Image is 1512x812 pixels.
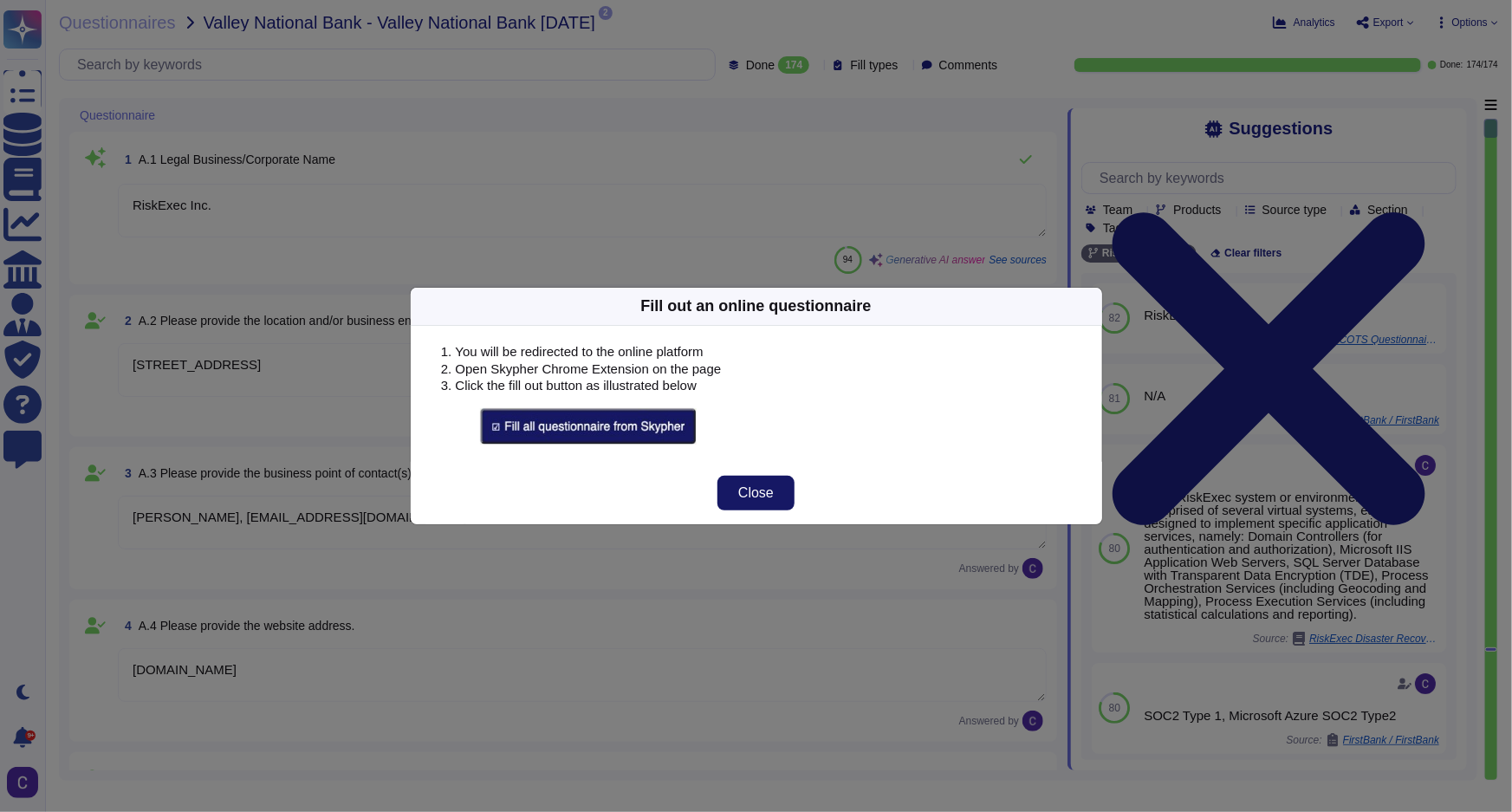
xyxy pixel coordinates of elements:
[480,408,697,445] img: skypherFillButton
[456,343,1085,361] li: You will be redirected to the online platform
[456,361,1085,378] li: Open Skypher Chrome Extension on the page
[640,295,871,318] div: Fill out an online questionnaire
[717,476,795,510] button: Close
[738,486,774,500] span: Close
[456,377,1085,394] li: Click the fill out button as illustrated below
